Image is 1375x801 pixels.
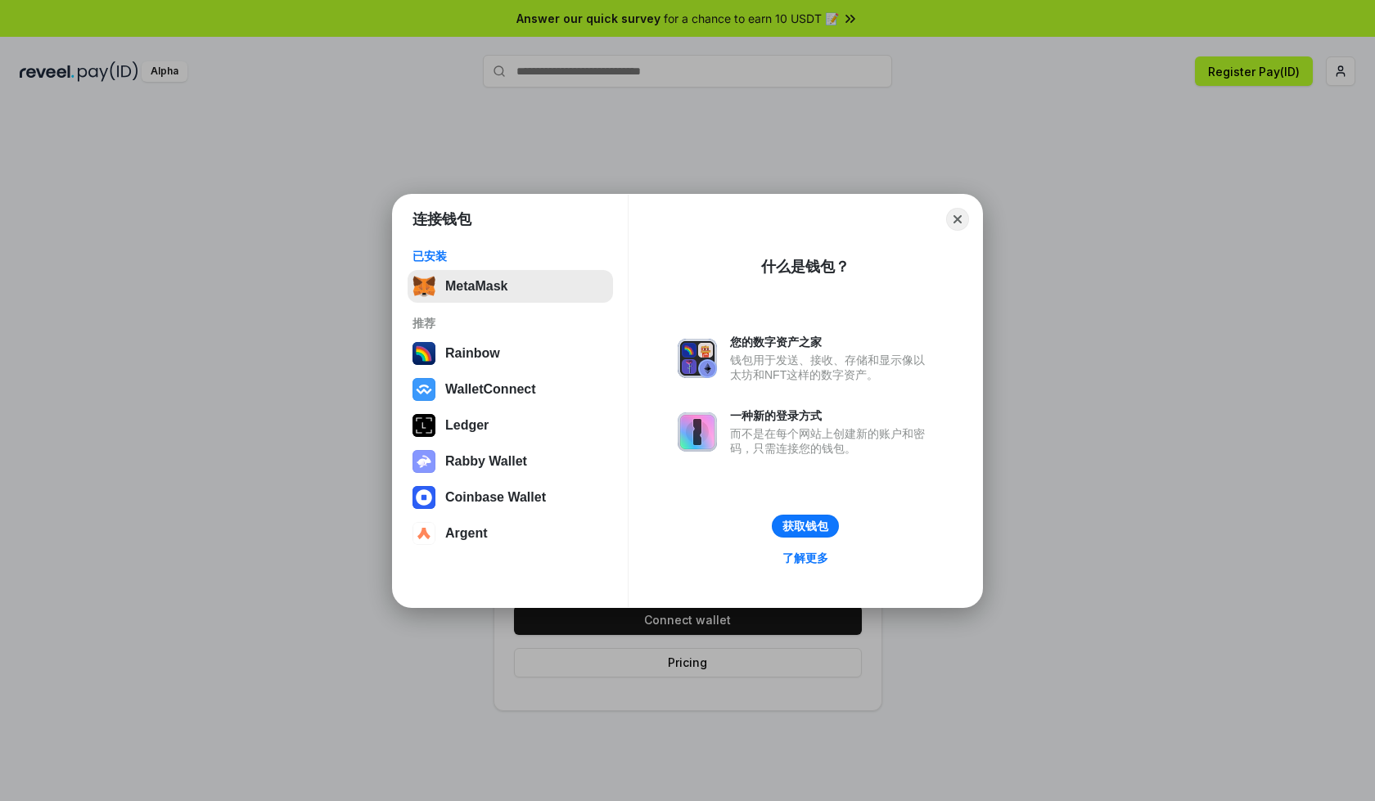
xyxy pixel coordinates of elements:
[678,339,717,378] img: svg+xml,%3Csvg%20xmlns%3D%22http%3A%2F%2Fwww.w3.org%2F2000%2Fsvg%22%20fill%3D%22none%22%20viewBox...
[408,481,613,514] button: Coinbase Wallet
[730,335,933,349] div: 您的数字资产之家
[445,418,489,433] div: Ledger
[412,275,435,298] img: svg+xml,%3Csvg%20fill%3D%22none%22%20height%3D%2233%22%20viewBox%3D%220%200%2035%2033%22%20width%...
[730,408,933,423] div: 一种新的登录方式
[408,337,613,370] button: Rainbow
[782,551,828,565] div: 了解更多
[730,353,933,382] div: 钱包用于发送、接收、存储和显示像以太坊和NFT这样的数字资产。
[408,270,613,303] button: MetaMask
[445,346,500,361] div: Rainbow
[412,450,435,473] img: svg+xml,%3Csvg%20xmlns%3D%22http%3A%2F%2Fwww.w3.org%2F2000%2Fsvg%22%20fill%3D%22none%22%20viewBox...
[782,519,828,533] div: 获取钱包
[408,373,613,406] button: WalletConnect
[761,257,850,277] div: 什么是钱包？
[445,279,507,294] div: MetaMask
[946,208,969,231] button: Close
[412,522,435,545] img: svg+xml,%3Csvg%20width%3D%2228%22%20height%3D%2228%22%20viewBox%3D%220%200%2028%2028%22%20fill%3D...
[445,490,546,505] div: Coinbase Wallet
[773,547,838,569] a: 了解更多
[772,515,839,538] button: 获取钱包
[408,517,613,550] button: Argent
[445,526,488,541] div: Argent
[412,209,471,229] h1: 连接钱包
[445,382,536,397] div: WalletConnect
[730,426,933,456] div: 而不是在每个网站上创建新的账户和密码，只需连接您的钱包。
[412,249,608,263] div: 已安装
[412,316,608,331] div: 推荐
[445,454,527,469] div: Rabby Wallet
[412,414,435,437] img: svg+xml,%3Csvg%20xmlns%3D%22http%3A%2F%2Fwww.w3.org%2F2000%2Fsvg%22%20width%3D%2228%22%20height%3...
[412,378,435,401] img: svg+xml,%3Csvg%20width%3D%2228%22%20height%3D%2228%22%20viewBox%3D%220%200%2028%2028%22%20fill%3D...
[678,412,717,452] img: svg+xml,%3Csvg%20xmlns%3D%22http%3A%2F%2Fwww.w3.org%2F2000%2Fsvg%22%20fill%3D%22none%22%20viewBox...
[412,342,435,365] img: svg+xml,%3Csvg%20width%3D%22120%22%20height%3D%22120%22%20viewBox%3D%220%200%20120%20120%22%20fil...
[412,486,435,509] img: svg+xml,%3Csvg%20width%3D%2228%22%20height%3D%2228%22%20viewBox%3D%220%200%2028%2028%22%20fill%3D...
[408,445,613,478] button: Rabby Wallet
[408,409,613,442] button: Ledger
